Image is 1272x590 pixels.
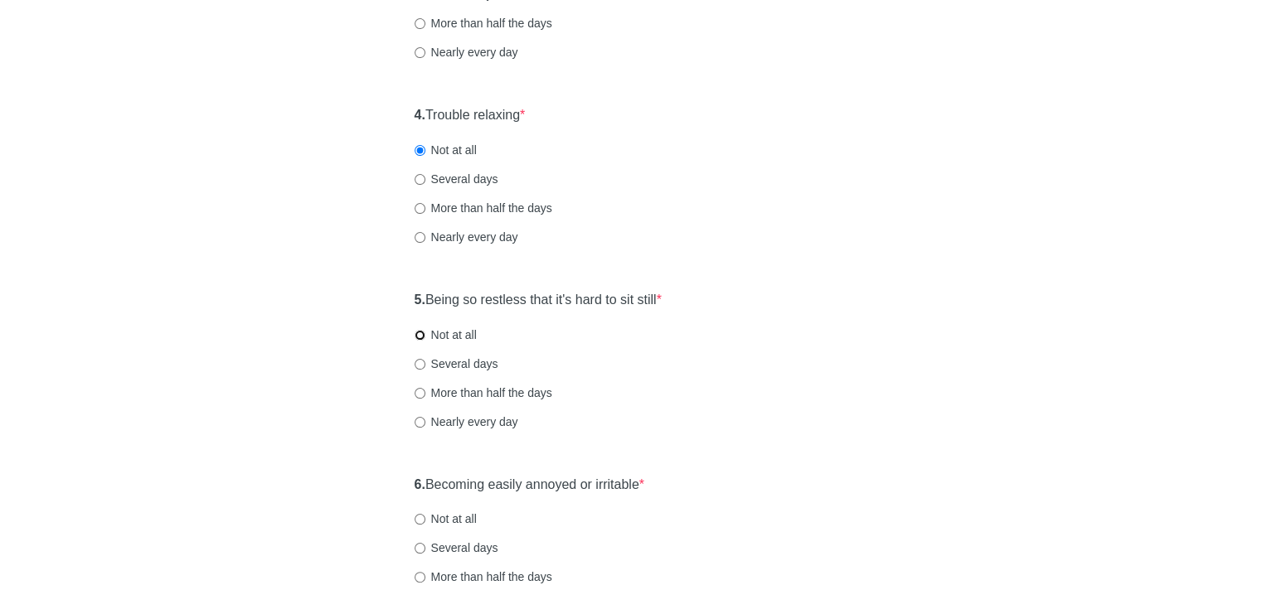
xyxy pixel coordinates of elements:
input: Not at all [415,330,425,341]
label: Nearly every day [415,229,518,245]
label: Trouble relaxing [415,106,526,125]
input: More than half the days [415,572,425,583]
label: Nearly every day [415,44,518,60]
label: More than half the days [415,568,552,585]
input: More than half the days [415,203,425,214]
input: Several days [415,174,425,185]
label: Nearly every day [415,413,518,430]
input: Nearly every day [415,47,425,58]
label: Several days [415,539,498,556]
input: More than half the days [415,388,425,399]
strong: 6. [415,477,425,491]
label: More than half the days [415,384,552,401]
label: Not at all [415,142,477,158]
label: Several days [415,171,498,187]
input: More than half the days [415,18,425,29]
input: Not at all [415,514,425,525]
label: Several days [415,355,498,372]
label: Being so restless that it's hard to sit still [415,291,662,310]
label: Becoming easily annoyed or irritable [415,476,645,495]
input: Nearly every day [415,417,425,428]
label: More than half the days [415,15,552,31]
input: Several days [415,359,425,370]
input: Several days [415,543,425,554]
strong: 4. [415,108,425,122]
label: More than half the days [415,200,552,216]
strong: 5. [415,293,425,307]
input: Not at all [415,145,425,156]
input: Nearly every day [415,232,425,243]
label: Not at all [415,326,477,343]
label: Not at all [415,510,477,527]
